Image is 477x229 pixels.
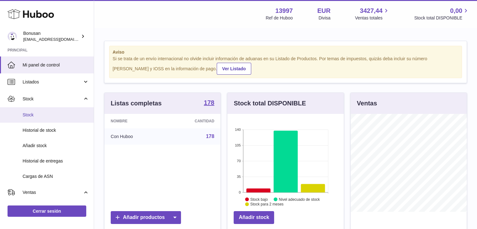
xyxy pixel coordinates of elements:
[23,96,82,102] span: Stock
[204,99,214,107] a: 178
[355,15,390,21] span: Ventas totales
[237,159,241,163] text: 70
[275,7,293,15] strong: 13997
[450,7,462,15] span: 0,00
[317,7,331,15] strong: EUR
[23,79,82,85] span: Listados
[234,99,306,108] h3: Stock total DISPONIBLE
[319,15,331,21] div: Divisa
[23,112,89,118] span: Stock
[414,15,469,21] span: Stock total DISPONIBLE
[235,128,241,131] text: 140
[235,143,241,147] text: 105
[23,173,89,179] span: Cargas de ASN
[357,99,377,108] h3: Ventas
[234,211,274,224] a: Añadir stock
[23,158,89,164] span: Historial de entregas
[355,7,390,21] a: 3427,44 Ventas totales
[104,128,165,145] td: Con Huboo
[239,190,241,194] text: 0
[23,143,89,149] span: Añadir stock
[165,114,220,128] th: Cantidad
[104,114,165,128] th: Nombre
[414,7,469,21] a: 0,00 Stock total DISPONIBLE
[23,127,89,133] span: Historial de stock
[250,202,284,206] text: Stock para 2 meses
[206,134,215,139] a: 178
[23,189,82,195] span: Ventas
[250,197,268,201] text: Stock bajo
[8,205,86,217] a: Cerrar sesión
[217,63,251,75] a: Ver Listado
[113,49,458,55] strong: Aviso
[279,197,320,201] text: Nivel adecuado de stock
[8,32,17,41] img: info@bonusan.es
[23,30,80,42] div: Bonusan
[111,99,162,108] h3: Listas completas
[23,37,92,42] span: [EMAIL_ADDRESS][DOMAIN_NAME]
[360,7,382,15] span: 3427,44
[111,211,181,224] a: Añadir productos
[204,99,214,106] strong: 178
[23,62,89,68] span: Mi panel de control
[266,15,293,21] div: Ref de Huboo
[113,56,458,75] div: Si se trata de un envío internacional no olvide incluir información de aduanas en su Listado de P...
[237,175,241,178] text: 35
